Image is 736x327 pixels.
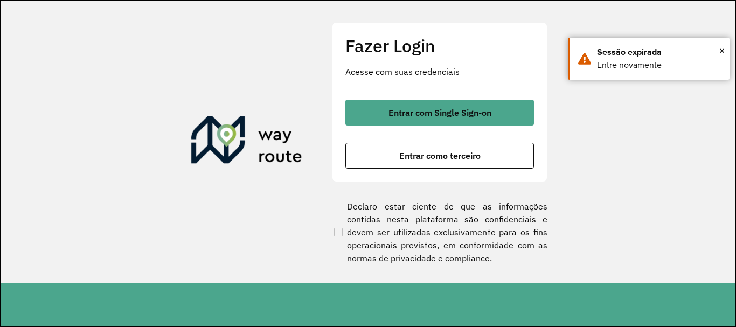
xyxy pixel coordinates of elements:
span: Entrar como terceiro [399,151,481,160]
div: Entre novamente [597,59,721,72]
div: Sessão expirada [597,46,721,59]
span: × [719,43,725,59]
span: Entrar com Single Sign-on [388,108,491,117]
img: Roteirizador AmbevTech [191,116,302,168]
p: Acesse com suas credenciais [345,65,534,78]
label: Declaro estar ciente de que as informações contidas nesta plataforma são confidenciais e devem se... [332,200,547,265]
h2: Fazer Login [345,36,534,56]
button: button [345,100,534,126]
button: Close [719,43,725,59]
button: button [345,143,534,169]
